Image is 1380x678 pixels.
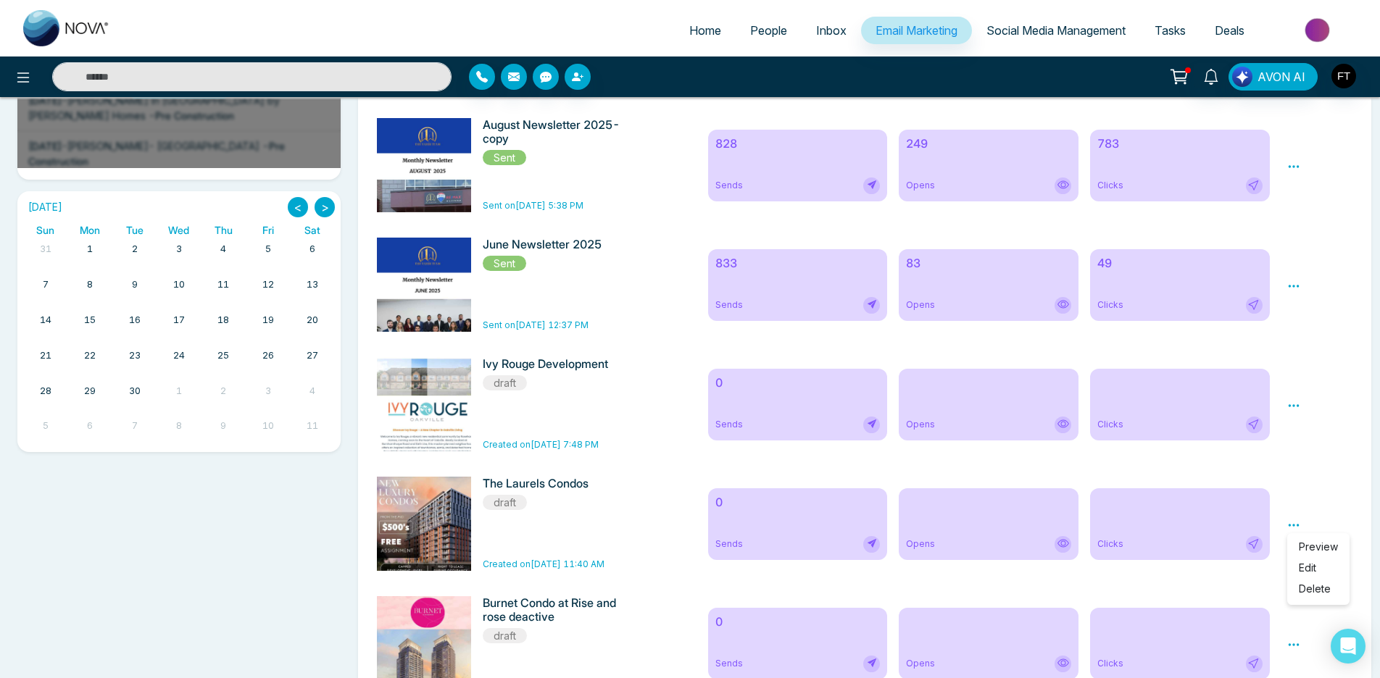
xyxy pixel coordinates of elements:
a: Saturday [302,221,323,239]
a: September 2, 2025 [129,239,141,259]
td: October 8, 2025 [157,416,201,451]
a: October 2, 2025 [217,381,229,401]
span: draft [483,495,527,510]
h6: Burnet Condo at Rise and rose deactive [483,596,639,624]
span: Opens [906,179,935,192]
h6: June Newsletter 2025 [483,238,639,251]
a: Deals [1200,17,1259,44]
a: Tuesday [123,221,146,239]
span: Sends [715,657,743,670]
a: October 11, 2025 [304,416,321,436]
td: September 12, 2025 [246,275,290,310]
a: September 19, 2025 [259,310,277,330]
h6: 49 [1097,256,1263,270]
td: September 7, 2025 [23,275,67,310]
a: October 6, 2025 [84,416,96,436]
a: Sunday [33,221,57,239]
a: September 26, 2025 [259,346,277,366]
button: > [315,197,335,217]
span: Sends [715,298,743,311]
a: Wednesday [165,221,192,239]
img: Nova CRM Logo [23,10,110,46]
a: September 4, 2025 [217,239,229,259]
a: September 10, 2025 [170,275,188,295]
td: September 29, 2025 [67,381,112,417]
a: Social Media Management [972,17,1140,44]
td: September 21, 2025 [23,346,67,381]
img: Market-place.gif [1266,14,1371,46]
a: September 30, 2025 [126,381,144,401]
a: Tasks [1140,17,1200,44]
span: Preview [1299,540,1338,553]
h6: The Laurels Condos [483,477,639,490]
span: People [750,23,787,38]
td: September 20, 2025 [291,310,335,346]
span: Opens [906,418,935,431]
a: Thursday [212,221,236,239]
div: Open Intercom Messenger [1331,629,1366,664]
td: September 11, 2025 [201,275,246,310]
td: October 2, 2025 [201,381,246,417]
span: Social Media Management [986,23,1126,38]
img: Lead Flow [1232,67,1252,87]
a: October 8, 2025 [173,416,185,436]
span: Clicks [1097,657,1123,670]
a: September 14, 2025 [37,310,54,330]
h6: 828 [715,137,881,151]
span: Created on [DATE] 7:48 PM [483,439,599,450]
button: < [288,197,308,217]
span: Delete [1299,582,1331,595]
a: September 29, 2025 [81,381,99,401]
a: September 7, 2025 [40,275,51,295]
span: Sent [483,256,526,271]
a: October 9, 2025 [217,416,229,436]
a: People [736,17,802,44]
td: September 1, 2025 [67,239,112,275]
td: October 9, 2025 [201,416,246,451]
a: October 1, 2025 [173,381,185,401]
h6: 833 [715,256,881,270]
button: AVON AI [1229,63,1318,91]
td: October 11, 2025 [291,416,335,451]
a: September 11, 2025 [215,275,232,295]
a: September 12, 2025 [259,275,277,295]
h6: August Newsletter 2025-copy [483,118,639,146]
h2: [DATE] [23,201,62,214]
td: September 2, 2025 [112,239,157,275]
span: Clicks [1097,298,1123,311]
span: Sent on [DATE] 12:37 PM [483,319,589,330]
a: Edit [1299,561,1316,574]
td: September 23, 2025 [112,346,157,381]
span: Clicks [1097,179,1123,192]
td: September 26, 2025 [246,346,290,381]
td: October 4, 2025 [291,381,335,417]
span: Sends [715,179,743,192]
a: September 17, 2025 [170,310,188,330]
a: September 18, 2025 [215,310,232,330]
td: September 22, 2025 [67,346,112,381]
h6: 0 [715,615,881,629]
a: October 4, 2025 [307,381,318,401]
td: October 1, 2025 [157,381,201,417]
a: September 28, 2025 [37,381,54,401]
a: September 15, 2025 [81,310,99,330]
span: Clicks [1097,537,1123,551]
a: September 1, 2025 [84,239,96,259]
a: October 10, 2025 [259,416,277,436]
td: September 5, 2025 [246,239,290,275]
td: September 8, 2025 [67,275,112,310]
span: Opens [906,537,935,551]
span: Home [689,23,721,38]
a: September 25, 2025 [215,346,232,366]
td: September 13, 2025 [291,275,335,310]
span: Clicks [1097,418,1123,431]
td: September 14, 2025 [23,310,67,346]
a: September 23, 2025 [126,346,144,366]
a: September 5, 2025 [262,239,274,259]
span: Email Marketing [876,23,957,38]
a: Home [675,17,736,44]
a: October 3, 2025 [262,381,274,401]
a: September 13, 2025 [304,275,321,295]
span: Deals [1215,23,1244,38]
a: Inbox [802,17,861,44]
